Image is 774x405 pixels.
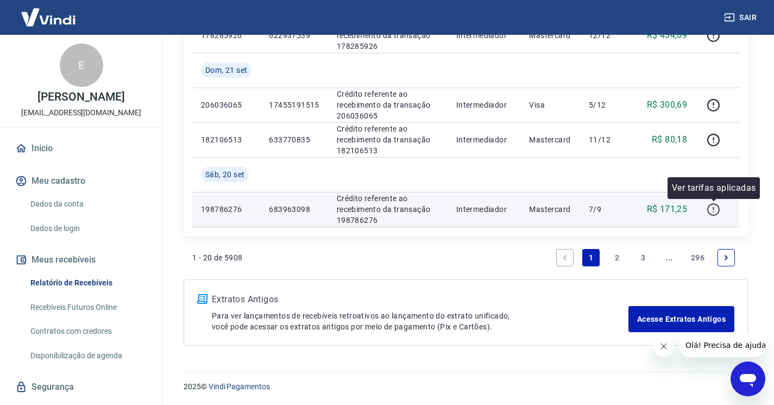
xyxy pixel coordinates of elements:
a: Jump forward [660,249,678,266]
a: Vindi Pagamentos [209,382,270,391]
span: Olá! Precisa de ajuda? [7,8,91,16]
p: 11/12 [589,134,621,145]
a: Dados da conta [26,193,149,215]
a: Page 2 [608,249,626,266]
p: 2025 © [184,381,748,392]
p: 198786276 [201,204,251,215]
span: Dom, 21 set [205,65,247,76]
a: Início [13,136,149,160]
a: Disponibilização de agenda [26,345,149,367]
p: 182106513 [201,134,251,145]
p: Mastercard [529,30,571,41]
p: Para ver lançamentos de recebíveis retroativos ao lançamento do extrato unificado, você pode aces... [212,310,628,332]
p: [EMAIL_ADDRESS][DOMAIN_NAME] [21,107,141,119]
button: Sair [722,8,761,28]
p: 5/12 [589,99,621,110]
span: Sáb, 20 set [205,169,244,180]
img: ícone [197,294,207,304]
p: Ver tarifas aplicadas [672,182,756,195]
p: Extratos Antigos [212,293,628,306]
p: 633770835 [269,134,319,145]
a: Acesse Extratos Antigos [628,306,734,332]
p: Visa [529,99,571,110]
iframe: Message from company [679,333,765,357]
p: Intermediador [456,30,512,41]
a: Previous page [556,249,574,266]
p: R$ 300,69 [647,98,688,111]
iframe: Button to launch messaging window [731,362,765,396]
a: Dados de login [26,217,149,240]
a: Page 3 [634,249,652,266]
p: Crédito referente ao recebimento da transação 198786276 [337,193,439,226]
p: 622937539 [269,30,319,41]
a: Contratos com credores [26,320,149,342]
p: 12/12 [589,30,621,41]
p: Mastercard [529,204,571,215]
p: R$ 80,18 [652,133,687,146]
p: Intermediador [456,204,512,215]
p: 206036065 [201,99,251,110]
img: Vindi [13,1,84,34]
iframe: Close message [653,335,675,357]
p: 7/9 [589,204,621,215]
a: Recebíveis Futuros Online [26,296,149,319]
p: Crédito referente ao recebimento da transação 206036065 [337,89,439,121]
p: Intermediador [456,134,512,145]
p: Crédito referente ao recebimento da transação 182106513 [337,123,439,156]
p: Crédito referente ao recebimento da transação 178285926 [337,19,439,52]
p: R$ 171,25 [647,203,688,216]
p: Intermediador [456,99,512,110]
button: Meus recebíveis [13,248,149,272]
p: 1 - 20 de 5908 [192,252,243,263]
a: Next page [718,249,735,266]
ul: Pagination [552,245,739,271]
a: Page 1 is your current page [582,249,600,266]
p: R$ 434,09 [647,29,688,42]
p: 683963098 [269,204,319,215]
p: 178285926 [201,30,251,41]
p: 17455191515 [269,99,319,110]
a: Segurança [13,375,149,399]
a: Relatório de Recebíveis [26,272,149,294]
a: Page 296 [687,249,709,266]
p: Mastercard [529,134,571,145]
div: E [60,43,103,87]
button: Meu cadastro [13,169,149,193]
p: [PERSON_NAME] [37,91,124,103]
